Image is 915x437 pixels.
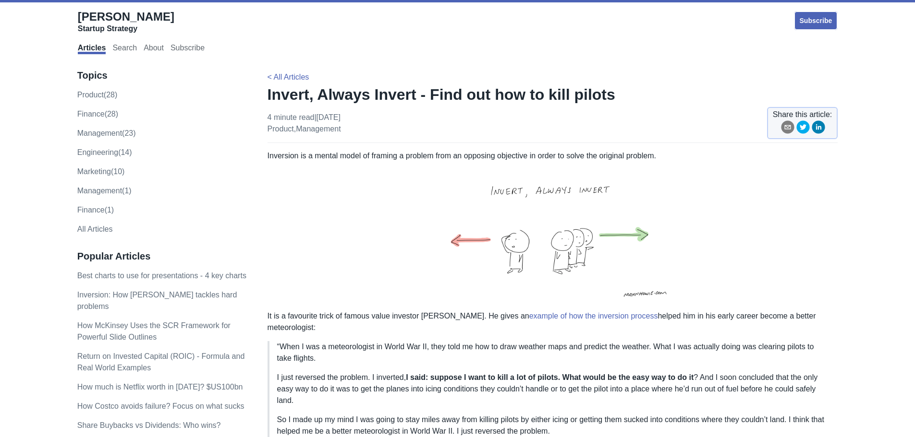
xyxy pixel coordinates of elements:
button: email [781,120,794,137]
a: Return on Invested Capital (ROIC) - Formula and Real World Examples [77,352,245,372]
a: management(23) [77,129,136,137]
img: inversion [419,162,686,310]
a: Search [112,44,137,54]
h1: Invert, Always Invert - Find out how to kill pilots [268,85,838,104]
div: Startup Strategy [78,24,174,34]
p: So I made up my mind I was going to stay miles away from killing pilots by either icing or gettin... [277,414,830,437]
a: Best charts to use for presentations - 4 key charts [77,272,246,280]
span: Share this article: [773,109,832,120]
a: example of how the inversion process [529,312,658,320]
a: Articles [78,44,106,54]
p: Inversion is a mental model of framing a problem from an opposing objective in order to solve the... [268,150,838,333]
a: How Costco avoids failure? Focus on what sucks [77,402,244,410]
a: < All Articles [268,73,309,81]
a: Finance(1) [77,206,114,214]
a: About [144,44,164,54]
a: How McKinsey Uses the SCR Framework for Powerful Slide Outlines [77,321,231,341]
h3: Topics [77,70,247,82]
strong: I said: [406,373,428,381]
a: product(28) [77,91,118,99]
a: Inversion: How [PERSON_NAME] tackles hard problems [77,291,237,310]
a: All Articles [77,225,113,233]
p: “When I was a meteorologist in World War II, they told me how to draw weather maps and predict th... [277,341,830,364]
a: How much is Netflix worth in [DATE]? $US100bn [77,383,243,391]
a: finance(28) [77,110,118,118]
h3: Popular Articles [77,250,247,262]
p: I just reversed the problem. I inverted, ? And I soon concluded that the only easy way to do it w... [277,372,830,406]
a: management [296,125,341,133]
a: [PERSON_NAME]Startup Strategy [78,10,174,34]
strong: suppose I want to kill a lot of pilots. What would be the easy way to do it [430,373,694,381]
p: 4 minute read | [DATE] , [268,112,341,135]
span: [PERSON_NAME] [78,10,174,23]
button: twitter [796,120,810,137]
a: product [268,125,294,133]
a: Subscribe [171,44,205,54]
a: Subscribe [794,11,838,30]
button: linkedin [812,120,825,137]
a: Share Buybacks vs Dividends: Who wins? [77,421,221,429]
a: engineering(14) [77,148,132,156]
a: marketing(10) [77,167,125,176]
a: Management(1) [77,187,132,195]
